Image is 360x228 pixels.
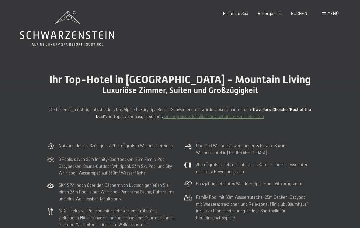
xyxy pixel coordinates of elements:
[49,73,311,86] span: Ihr Top-Hotel in [GEOGRAPHIC_DATA] - Mountain Living
[196,194,313,221] p: Family Pool mit 60m Wasserrutsche, 25m Becken, Babypool mit Wasserattraktionen und Relaxzone. Min...
[258,11,282,16] a: Bildergalerie
[96,107,311,119] strong: Travellers' Choiche "Best of the best"
[223,11,248,16] a: Premium Spa
[196,161,313,175] p: 300m² großes, lichtdurchflutetes Kardio- und Fitnesscenter mit extra Bewegungsraum
[59,182,176,202] p: SKY SPA: hoch über den Dächern von Luttach genießen Sie einen 23m Pool, einen Whirlpool, Panorama...
[102,86,258,95] span: Luxuriöse Zimmer, Suiten und Großzügigkeit
[291,11,307,16] a: BUCHEN
[196,180,302,187] p: Ganzjährig betreutes Wander-, Sport- und Vitalprogramm
[196,142,313,156] p: Über 100 Wellnessanwendungen & Private Spa im Wellnesshotel in [GEOGRAPHIC_DATA]
[47,106,313,120] p: Sie haben sich richtig entschieden: Das Alpine Luxury Spa Resort Schwarzenstein wurde dieses Jahr...
[163,114,264,119] a: Kinderpreise & Familienkonbinationen- Familiensuiten
[59,156,176,176] p: 6 Pools, davon 25m Infinity-Sportbecken, 25m Family Pool, Babybecken, Sauna-Outdoor Whirlpool, 23...
[327,11,339,16] span: Menü
[59,142,173,149] p: Nutzung des großzügigen, 7.700 m² großen Wellnessbereichs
